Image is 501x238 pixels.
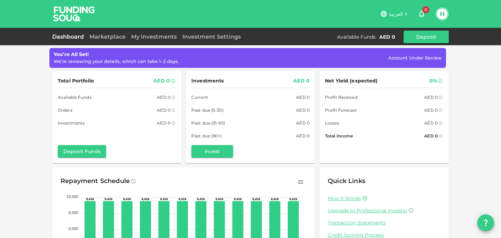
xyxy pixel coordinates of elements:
button: H [437,9,447,19]
div: AED 0 [296,119,310,127]
span: Net Yield (expected) [325,77,378,85]
span: Quick Links [328,177,365,185]
a: Investment Settings [180,33,244,40]
a: Dashboard [52,33,87,40]
span: Current [191,94,208,101]
button: Deposit Funds [58,145,106,158]
span: Total Income [325,132,353,140]
a: How it Works [328,195,361,202]
span: You’re All Set! [54,51,89,57]
span: Profit Received [325,94,358,101]
span: 0 [422,6,429,13]
span: Total Portfolio [58,77,94,85]
div: AED 0 [157,106,170,114]
span: Orders [58,106,72,114]
span: Investments [58,119,85,127]
div: AED 0 [153,77,170,85]
div: AED 0 [424,132,438,140]
span: Past due (90+) [191,132,222,140]
a: Upgrade to Professional Investor [328,207,440,214]
div: 0% [429,77,437,85]
div: AED 0 [424,106,438,114]
div: AED 0 [293,77,310,85]
div: Available Funds : [337,33,376,40]
a: Transaction Statements [328,220,440,226]
div: AED 0 [424,94,438,101]
span: Past due (31-90) [191,119,225,127]
div: AED 0 [296,132,310,140]
span: Available Funds [58,94,92,101]
span: Past due (5-30) [191,106,224,114]
a: My Investments [128,33,180,40]
div: AED 0 [157,94,170,101]
button: Deposit [404,31,449,43]
div: AED 0 [296,94,310,101]
div: We’re reviewing your details, which can take 1–2 days. [54,58,179,65]
span: Account Under Review [388,55,442,61]
a: Marketplace [87,33,128,40]
tspan: 10,000 [66,194,78,198]
button: question [477,214,494,231]
span: Profit Forecast [325,106,357,114]
div: AED 0 [379,33,395,40]
button: 0 [415,7,429,21]
span: Losses [325,119,339,127]
div: Repayment Schedule [61,176,130,187]
span: Upgrade to Professional Investor [328,207,408,214]
span: Investments [191,77,224,85]
div: AED 0 [424,119,438,127]
tspan: 6,000 [69,227,78,231]
div: AED 0 [157,119,170,127]
button: Invest [191,145,233,158]
tspan: 8,000 [69,210,78,214]
div: AED 0 [296,106,310,114]
span: العربية [389,11,403,17]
